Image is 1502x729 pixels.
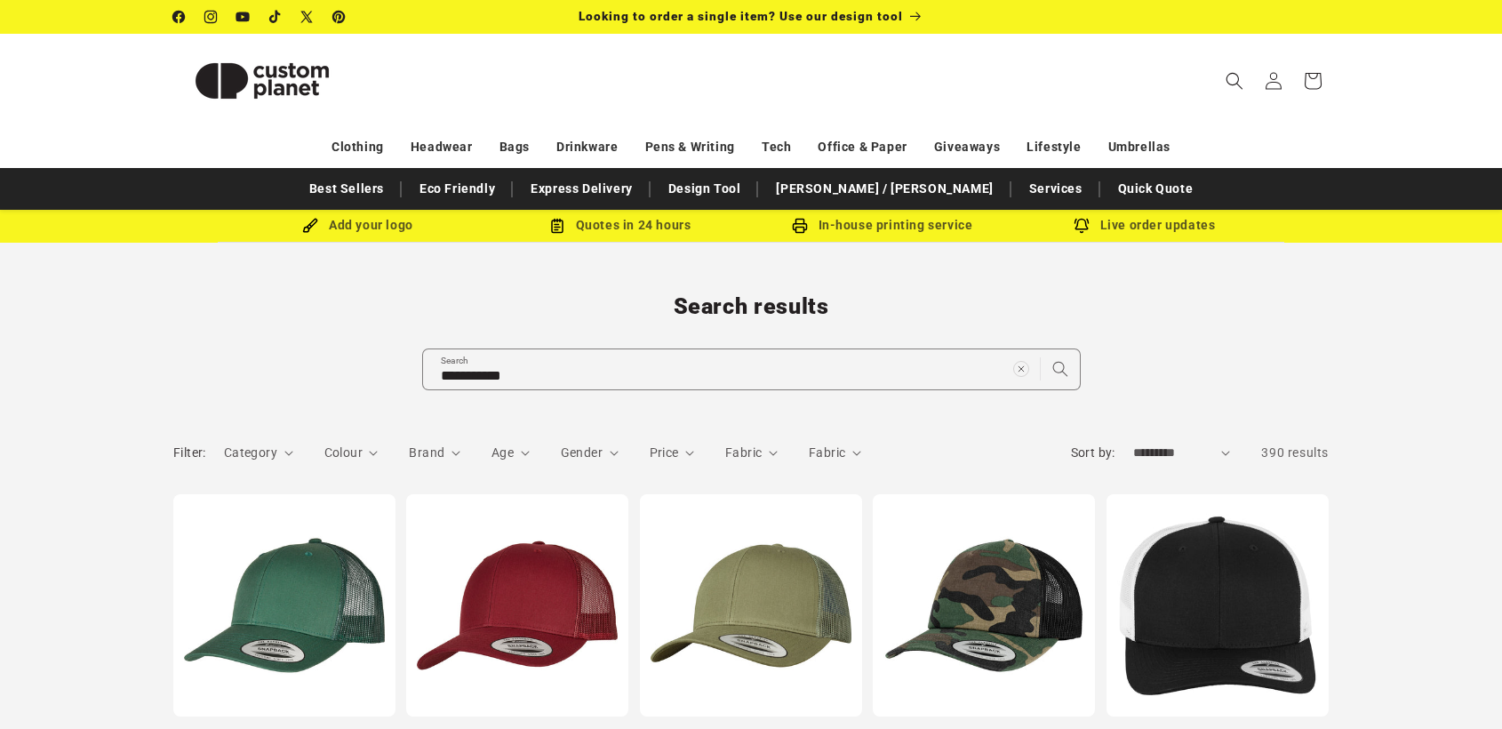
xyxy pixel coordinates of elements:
summary: Search [1215,61,1254,100]
a: Headwear [411,132,473,163]
a: Bags [499,132,530,163]
span: Gender [561,445,603,460]
div: Add your logo [227,214,489,236]
img: Brush Icon [302,218,318,234]
div: Quotes in 24 hours [489,214,751,236]
h1: Search results [173,292,1329,321]
summary: Colour (0 selected) [324,444,379,462]
a: Giveaways [934,132,1000,163]
a: Umbrellas [1108,132,1170,163]
img: Order Updates Icon [549,218,565,234]
a: Best Sellers [300,173,393,204]
img: Custom Planet [173,41,351,121]
h2: Filter: [173,444,206,462]
img: Order updates [1074,218,1090,234]
summary: Category (0 selected) [224,444,293,462]
a: Express Delivery [522,173,642,204]
a: Tech [762,132,791,163]
a: Pens & Writing [645,132,735,163]
a: Lifestyle [1027,132,1081,163]
a: Design Tool [659,173,750,204]
a: Eco Friendly [411,173,504,204]
a: Office & Paper [818,132,907,163]
label: Sort by: [1071,445,1115,460]
a: Quick Quote [1109,173,1202,204]
span: Brand [409,445,444,460]
div: In-house printing service [751,214,1013,236]
span: 390 results [1261,445,1329,460]
div: Live order updates [1013,214,1275,236]
a: Clothing [332,132,384,163]
summary: Brand (0 selected) [409,444,460,462]
a: Custom Planet [167,34,358,127]
button: Search [1041,349,1080,389]
summary: Fabric (0 selected) [809,444,861,462]
span: Age [491,445,514,460]
span: Fabric [725,445,762,460]
a: [PERSON_NAME] / [PERSON_NAME] [767,173,1002,204]
summary: Fabric (0 selected) [725,444,778,462]
button: Clear search term [1002,349,1041,389]
summary: Price [650,444,695,462]
span: Colour [324,445,363,460]
span: Price [650,445,679,460]
summary: Age (0 selected) [491,444,530,462]
span: Fabric [809,445,845,460]
a: Drinkware [556,132,618,163]
span: Category [224,445,277,460]
summary: Gender (0 selected) [561,444,619,462]
span: Looking to order a single item? Use our design tool [579,9,903,23]
a: Services [1020,173,1091,204]
img: In-house printing [792,218,808,234]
